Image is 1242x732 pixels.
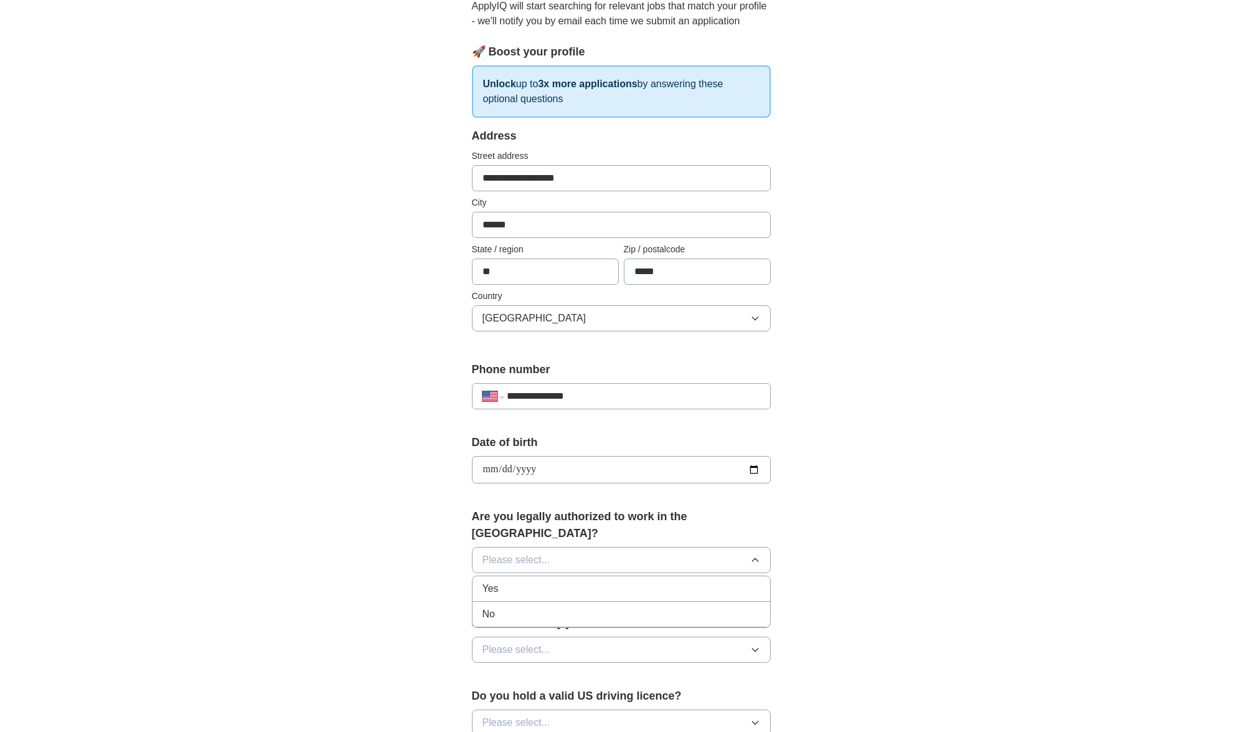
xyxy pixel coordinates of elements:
label: Country [472,290,771,303]
label: Are you legally authorized to work in the [GEOGRAPHIC_DATA]? [472,508,771,542]
span: No [482,607,495,622]
strong: Unlock [483,78,516,89]
label: Zip / postalcode [624,243,771,256]
label: Date of birth [472,434,771,451]
div: Address [472,128,771,145]
div: 🚀 Boost your profile [472,44,771,60]
span: [GEOGRAPHIC_DATA] [482,311,586,326]
strong: 3x more applications [538,78,637,89]
p: up to by answering these optional questions [472,65,771,118]
label: Street address [472,150,771,163]
span: Yes [482,581,499,596]
label: State / region [472,243,619,256]
label: Do you hold a valid US driving licence? [472,688,771,705]
button: Please select... [472,637,771,663]
span: Please select... [482,715,550,730]
button: [GEOGRAPHIC_DATA] [472,305,771,331]
span: Please select... [482,553,550,568]
span: Please select... [482,642,550,657]
label: City [472,196,771,209]
button: Please select... [472,547,771,573]
label: Phone number [472,361,771,378]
